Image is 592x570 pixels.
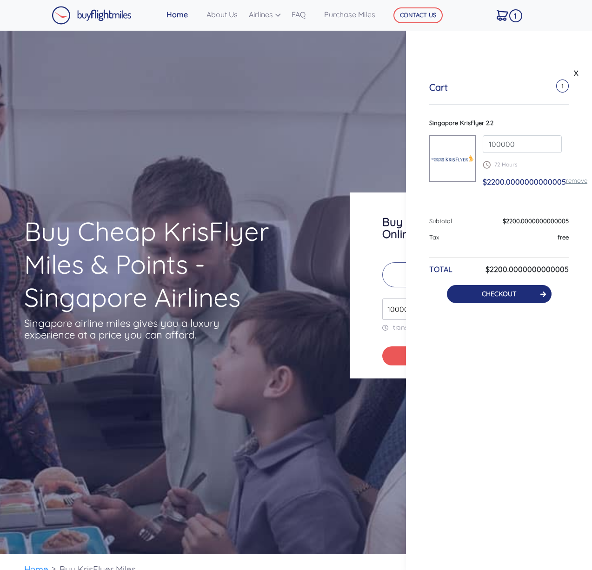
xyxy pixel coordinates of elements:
[429,82,448,93] h5: Cart
[404,305,422,316] span: Mile
[482,290,516,298] a: CHECKOUT
[556,80,569,93] span: 1
[483,177,566,186] span: $2200.0000000000005
[503,217,569,225] span: $2200.0000000000005
[52,4,132,27] a: Buy Flight Miles Logo
[382,346,536,365] button: PURCHASE AIRLINE MILES$2200.00
[483,160,562,169] p: 72 Hours
[382,262,536,287] p: 2.2¢ /per miles
[393,7,443,23] button: CONTACT US
[429,265,452,274] h6: TOTAL
[382,216,536,240] h3: Buy Krisflyer Airline Miles Online
[558,233,569,241] span: free
[429,217,452,225] span: Subtotal
[203,5,245,24] a: About Us
[429,119,493,126] span: Singapore KrisFlyer 2.2
[24,318,233,341] p: Singapore airline miles gives you a luxury experience at a price you can afford.
[52,6,132,25] img: Buy Flight Miles Logo
[430,148,475,169] img: Singapore-KrisFlyer.png
[486,265,569,274] h6: $2200.0000000000005
[572,66,581,80] a: X
[320,5,379,24] a: Purchase Miles
[497,10,508,21] img: Cart
[493,5,521,25] a: 1
[509,9,522,22] span: 1
[429,233,439,241] span: Tax
[163,5,203,24] a: Home
[288,5,320,24] a: FAQ
[24,215,313,314] h1: Buy Cheap KrisFlyer Miles & Points - Singapore Airlines
[382,324,536,331] p: transfers within 72 hours
[245,5,288,24] a: Airlines
[566,177,587,184] a: remove
[483,161,491,169] img: schedule.png
[447,285,552,303] button: CHECKOUT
